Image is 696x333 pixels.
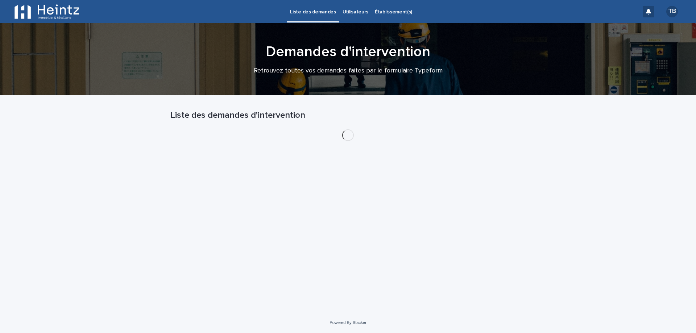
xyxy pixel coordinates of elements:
[14,4,79,19] img: EFlGaIRiOEbp5xoNxufA
[203,67,493,75] p: Retrouvez toutes vos demandes faites par le formulaire Typeform
[666,6,678,17] div: TB
[170,110,526,121] h1: Liste des demandes d'intervention
[170,43,526,61] h1: Demandes d'intervention
[330,320,366,325] a: Powered By Stacker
